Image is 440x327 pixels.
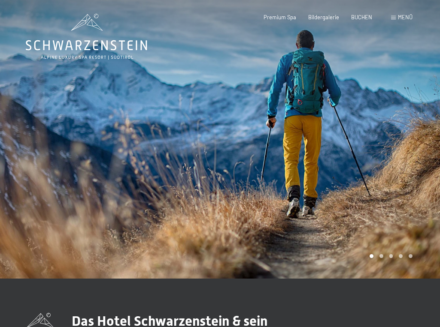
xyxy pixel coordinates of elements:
a: BUCHEN [351,14,372,21]
div: Carousel Page 5 [409,254,413,258]
div: Carousel Page 4 [399,254,403,258]
div: Carousel Page 1 (Current Slide) [370,254,373,258]
div: Carousel Page 2 [379,254,383,258]
div: Carousel Page 3 [389,254,393,258]
a: Premium Spa [264,14,296,21]
a: Bildergalerie [308,14,339,21]
span: Menü [398,14,413,21]
div: Carousel Pagination [367,254,413,258]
